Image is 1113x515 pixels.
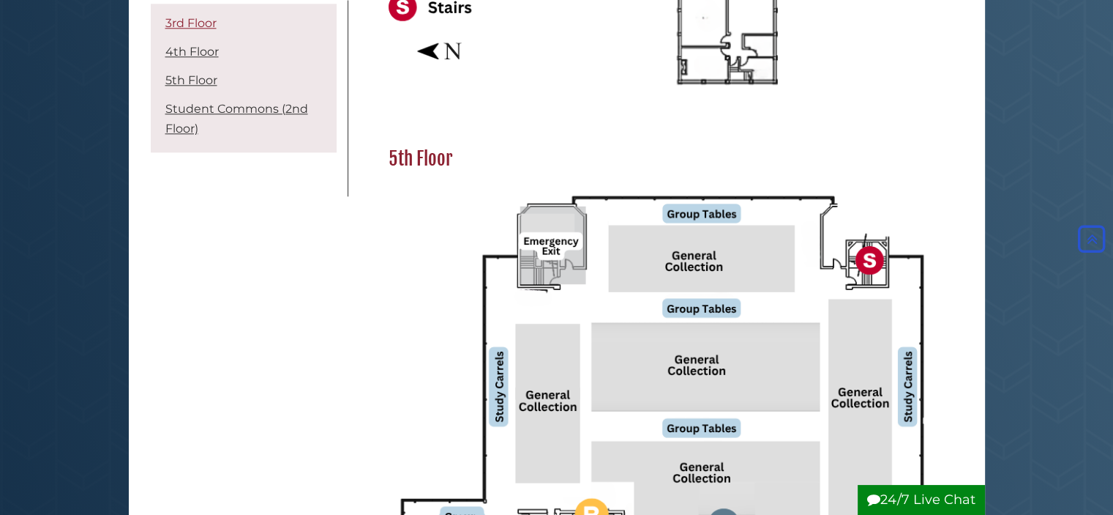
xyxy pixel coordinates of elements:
[858,485,985,515] button: 24/7 Live Chat
[165,45,219,59] a: 4th Floor
[165,102,308,136] a: Student Commons (2nd Floor)
[165,16,217,30] a: 3rd Floor
[381,147,941,171] h2: 5th Floor
[1074,231,1109,247] a: Back to Top
[165,73,217,87] a: 5th Floor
